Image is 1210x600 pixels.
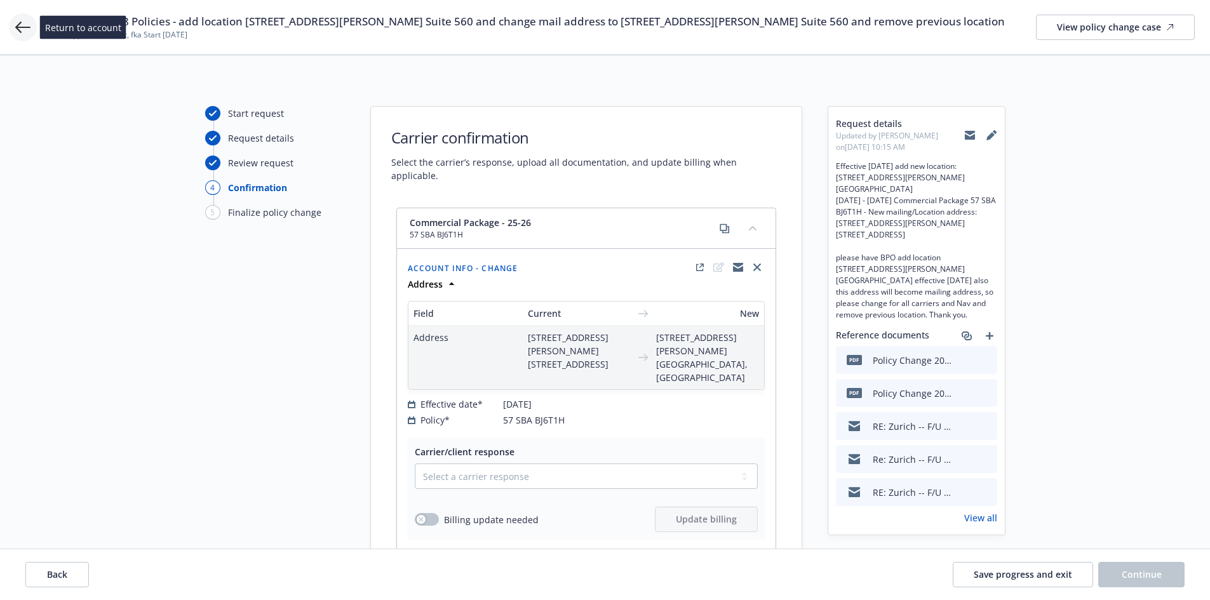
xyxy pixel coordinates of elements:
button: download file [960,420,971,433]
span: Reference documents [836,328,929,343]
span: 57 SBA BJ6T1H [503,413,565,427]
span: Account info - Change [408,263,518,274]
button: download file [960,387,971,400]
span: [STREET_ADDRESS][PERSON_NAME] [GEOGRAPHIC_DATA], [GEOGRAPHIC_DATA] [656,331,759,384]
span: Carrier/client response [415,446,514,458]
div: Request details [228,131,294,145]
span: [STREET_ADDRESS][PERSON_NAME] [STREET_ADDRESS] [528,331,631,371]
a: external [692,260,708,275]
span: Back [47,568,67,580]
div: RE: Zurich -- F/U Endorsement Request - ZOZO Apparel USA, Inc, fka Start [DATE] - DOC0240601-07 [873,486,955,499]
span: Update billing [676,513,737,525]
span: pdf [847,355,862,364]
button: Save progress and exit [953,562,1093,587]
button: preview file [981,354,992,367]
div: Start request [228,107,284,120]
span: Effective date* [420,397,483,411]
div: 4 [205,180,220,195]
button: preview file [981,420,992,433]
div: 5 [205,205,220,220]
span: 57 SBA BJ6T1H [410,229,531,241]
button: download file [960,453,971,466]
a: View policy change case [1036,15,1195,40]
div: Review request [228,156,293,170]
a: copy [717,221,732,236]
div: RE: Zurich -- F/U Endorsement Request - ZOZO Apparel USA, Inc, fka Start [DATE] - DOC0240601-07 [873,420,955,433]
span: Save progress and exit [974,568,1072,580]
span: edit [711,260,727,275]
div: Finalize policy change [228,206,321,219]
button: preview file [981,387,992,400]
a: associate [959,328,974,343]
span: 23 &24 &25 All 8 Policies - add location [STREET_ADDRESS][PERSON_NAME] Suite 560 and change mail ... [46,14,1005,29]
button: collapse content [743,218,763,238]
span: Current [528,307,631,320]
span: pdf [847,388,862,397]
span: Updated by [PERSON_NAME] on [DATE] 10:15 AM [836,130,964,153]
span: Commercial Package - 25-26 [410,216,531,229]
strong: Address [408,278,443,290]
span: Continue [1122,568,1162,580]
button: Continue [1098,562,1185,587]
button: preview file [981,453,992,466]
div: View policy change case [1057,15,1174,39]
button: download file [960,486,971,499]
div: Policy Change 2025 D&O ENDT#12 - change address to [STREET_ADDRESS][PERSON_NAME] Suite 560.pdf [873,387,955,400]
span: [DATE] [503,397,532,411]
span: Return to account [45,21,121,34]
a: copyLogging [730,260,746,275]
span: ZOZO Apparel USA, Inc, fka Start [DATE] [46,29,1005,41]
span: Effective [DATE] add new location: [STREET_ADDRESS][PERSON_NAME] [GEOGRAPHIC_DATA] [DATE] - [DATE... [836,161,997,321]
div: Confirmation [228,181,287,194]
div: Commercial Package - 25-2657 SBA BJ6T1Hcopycollapse content [397,208,776,249]
a: close [750,260,765,275]
span: New [656,307,759,320]
h1: Carrier confirmation [391,127,781,148]
span: Request details [836,117,964,130]
span: Select the carrier’s response, upload all documentation, and update billing when applicable. [391,156,781,182]
div: Re: Zurich -- F/U Endorsement Request - ZOZO Apparel USA, Inc, fka Start [DATE] - DOC0240601-07 [873,453,955,466]
span: Address [413,331,518,344]
span: Billing update needed [444,513,539,526]
button: download file [960,354,971,367]
div: Policy Change 2025 D&O ENDT#12 - change address to [STREET_ADDRESS][PERSON_NAME] Suite 560.pdf [873,354,955,367]
a: View all [964,511,997,524]
button: preview file [981,486,992,499]
button: Back [25,562,89,587]
button: Update billing [655,507,758,532]
a: add [982,328,997,343]
span: Field [413,307,528,320]
span: Policy* [420,413,450,427]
